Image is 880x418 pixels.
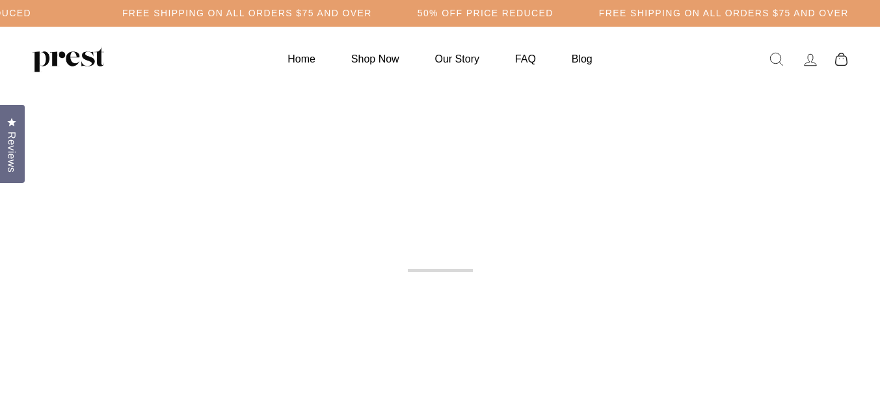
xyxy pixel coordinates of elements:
[555,46,609,72] a: Blog
[599,8,849,19] h5: Free Shipping on all orders $75 and over
[122,8,372,19] h5: Free Shipping on all orders $75 and over
[33,46,104,72] img: PREST ORGANICS
[335,46,416,72] a: Shop Now
[271,46,608,72] ul: Primary
[419,46,496,72] a: Our Story
[418,8,553,19] h5: 50% OFF PRICE REDUCED
[271,46,332,72] a: Home
[3,132,20,173] span: Reviews
[499,46,552,72] a: FAQ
